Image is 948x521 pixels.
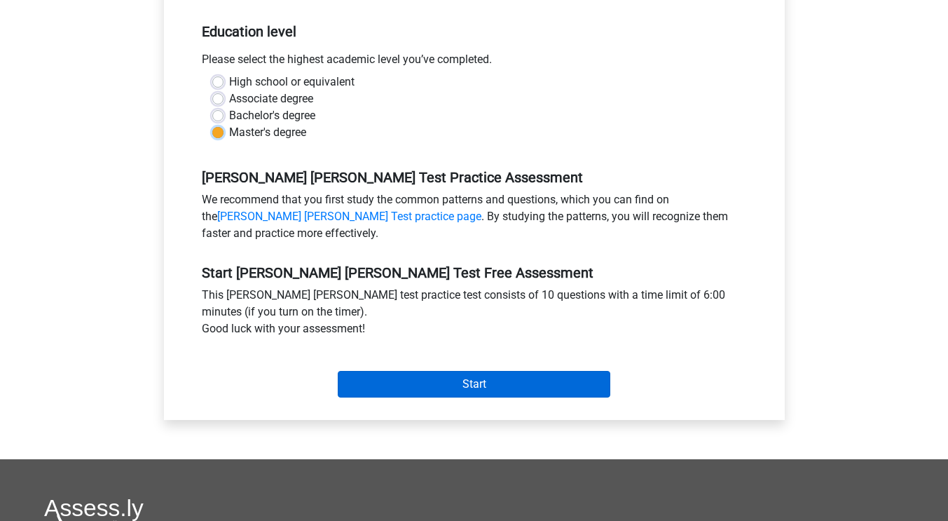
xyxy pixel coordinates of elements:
[217,210,481,223] a: [PERSON_NAME] [PERSON_NAME] Test practice page
[229,124,306,141] label: Master's degree
[202,18,747,46] h5: Education level
[202,264,747,281] h5: Start [PERSON_NAME] [PERSON_NAME] Test Free Assessment
[229,90,313,107] label: Associate degree
[229,74,355,90] label: High school or equivalent
[229,107,315,124] label: Bachelor's degree
[191,191,757,248] div: We recommend that you first study the common patterns and questions, which you can find on the . ...
[191,287,757,343] div: This [PERSON_NAME] [PERSON_NAME] test practice test consists of 10 questions with a time limit of...
[338,371,610,398] input: Start
[202,169,747,186] h5: [PERSON_NAME] [PERSON_NAME] Test Practice Assessment
[191,51,757,74] div: Please select the highest academic level you’ve completed.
